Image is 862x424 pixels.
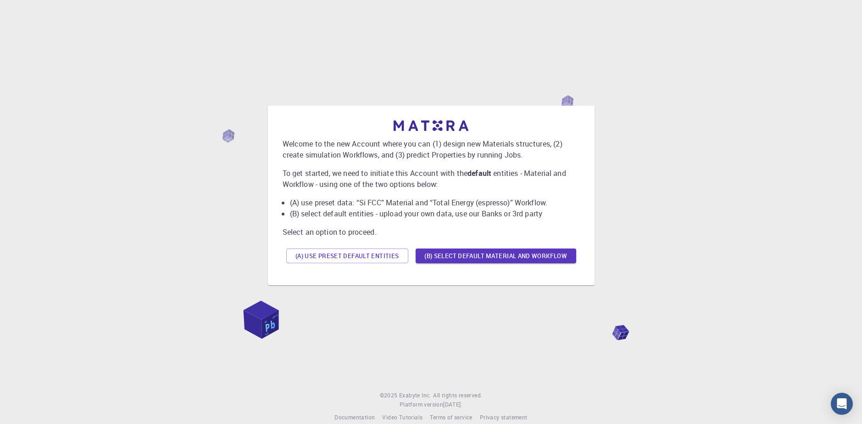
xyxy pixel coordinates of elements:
[430,413,472,422] a: Terms of service
[399,391,431,400] a: Exabyte Inc.
[286,249,408,263] button: (A) Use preset default entities
[334,413,375,421] span: Documentation
[433,391,482,400] span: All rights reserved.
[443,401,462,408] span: [DATE] .
[430,413,472,421] span: Terms of service
[443,400,462,409] a: [DATE].
[400,400,443,409] span: Platform version
[416,249,576,263] button: (B) Select default material and workflow
[290,197,580,208] li: (A) use preset data: “Si FCC” Material and “Total Energy (espresso)” Workflow.
[382,413,423,421] span: Video Tutorials
[283,138,580,160] p: Welcome to the new Account where you can (1) design new Materials structures, (2) create simulati...
[382,413,423,422] a: Video Tutorials
[394,120,469,131] img: logo
[831,393,853,415] div: Open Intercom Messenger
[334,413,375,422] a: Documentation
[290,208,580,219] li: (B) select default entities - upload your own data, use our Banks or 3rd party
[480,413,528,422] a: Privacy statement
[283,226,580,237] p: Select an option to proceed.
[467,168,491,178] b: default
[283,168,580,190] p: To get started, we need to initiate this Account with the entities - Material and Workflow - usin...
[399,391,431,399] span: Exabyte Inc.
[480,413,528,421] span: Privacy statement
[380,391,399,400] span: © 2025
